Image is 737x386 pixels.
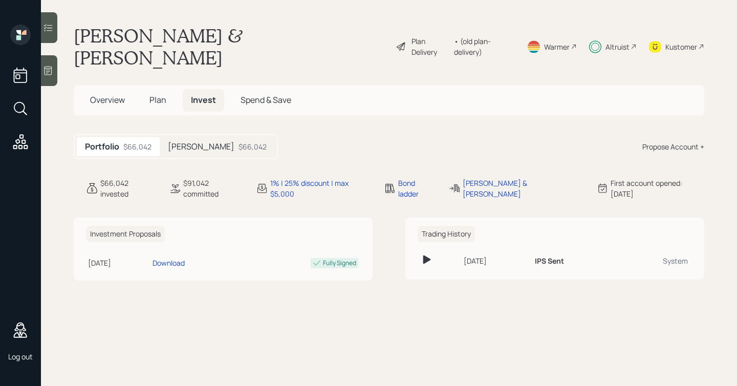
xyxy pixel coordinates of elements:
[411,36,449,57] div: Plan Delivery
[8,352,33,361] div: Log out
[183,178,244,199] div: $91,042 committed
[665,41,697,52] div: Kustomer
[168,142,234,152] h5: [PERSON_NAME]
[398,178,436,199] div: Bond ladder
[611,178,704,199] div: First account opened: [DATE]
[74,25,387,69] h1: [PERSON_NAME] & [PERSON_NAME]
[100,178,157,199] div: $66,042 invested
[90,94,125,105] span: Overview
[85,142,119,152] h5: Portfolio
[149,94,166,105] span: Plan
[270,178,372,199] div: 1% | 25% discount | max $5,000
[544,41,570,52] div: Warmer
[239,141,267,152] div: $66,042
[463,178,584,199] div: [PERSON_NAME] & [PERSON_NAME]
[535,257,564,266] h6: IPS Sent
[605,41,630,52] div: Altruist
[418,226,475,243] h6: Trading History
[454,36,514,57] div: • (old plan-delivery)
[191,94,216,105] span: Invest
[241,94,291,105] span: Spend & Save
[86,226,165,243] h6: Investment Proposals
[88,258,148,268] div: [DATE]
[153,258,185,268] div: Download
[464,255,527,266] div: [DATE]
[642,141,704,152] div: Propose Account +
[123,141,151,152] div: $66,042
[323,259,356,268] div: Fully Signed
[620,255,688,266] div: System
